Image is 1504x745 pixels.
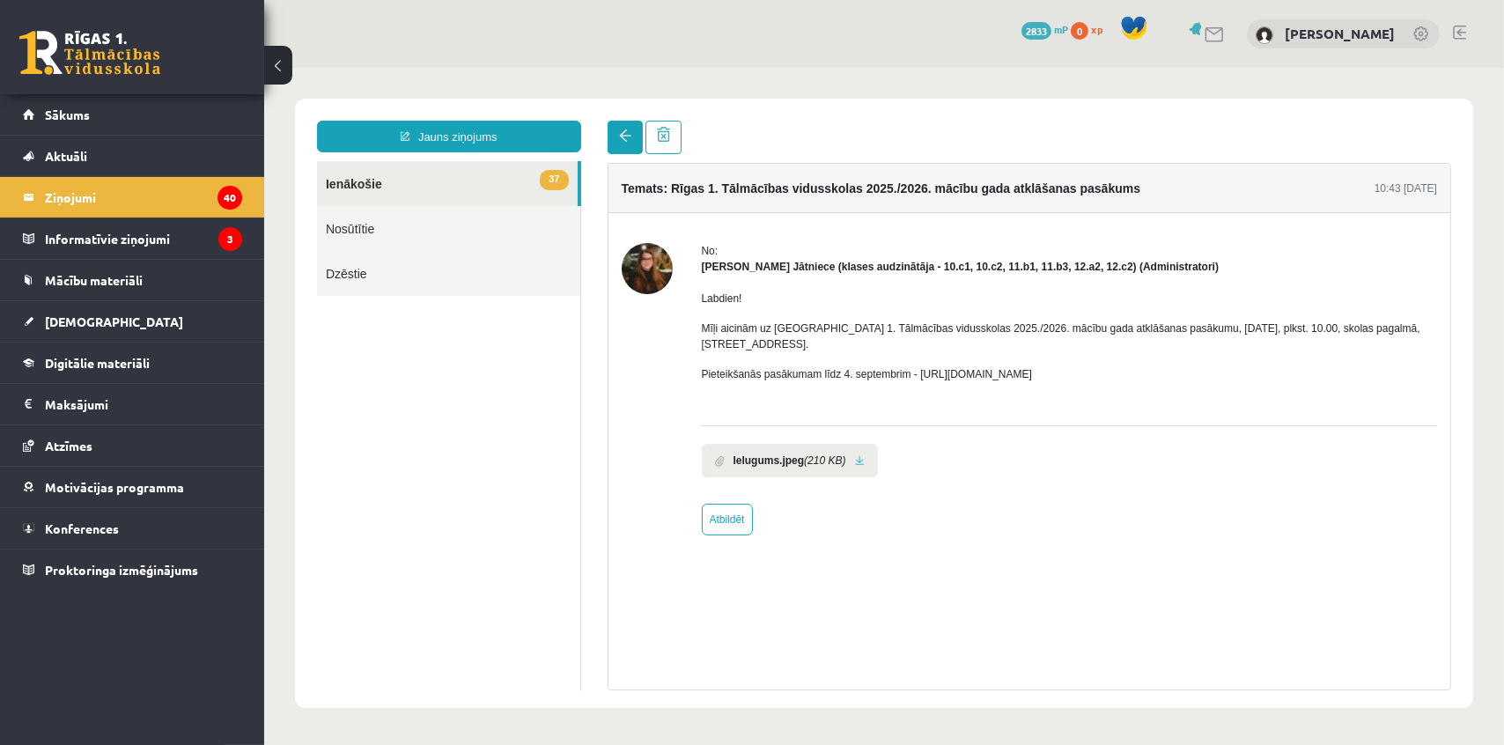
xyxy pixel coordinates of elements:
[45,479,184,495] span: Motivācijas programma
[438,175,1174,191] div: No:
[23,177,242,218] a: Ziņojumi40
[438,223,1174,239] p: Labdien!
[45,562,198,578] span: Proktoringa izmēģinājums
[23,425,242,466] a: Atzīmes
[53,53,317,85] a: Jauns ziņojums
[45,177,242,218] legend: Ziņojumi
[53,183,316,228] a: Dzēstie
[1091,22,1102,36] span: xp
[23,94,242,135] a: Sākums
[1021,22,1051,40] span: 2833
[45,438,92,454] span: Atzīmes
[469,385,541,401] b: Ielugums.jpeg
[1071,22,1088,40] span: 0
[540,385,581,401] i: (210 KB)
[23,550,242,590] a: Proktoringa izmēģinājums
[23,467,242,507] a: Motivācijas programma
[23,301,242,342] a: [DEMOGRAPHIC_DATA]
[276,102,304,122] span: 37
[45,107,90,122] span: Sākums
[53,138,316,183] a: Nosūtītie
[1285,25,1395,42] a: [PERSON_NAME]
[23,508,242,549] a: Konferences
[23,343,242,383] a: Digitālie materiāli
[1256,26,1273,44] img: Ārons Roderts
[438,193,955,205] strong: [PERSON_NAME] Jātniece (klases audzinātāja - 10.c1, 10.c2, 11.b1, 11.b3, 12.a2, 12.c2) (Administr...
[45,148,87,164] span: Aktuāli
[1110,113,1173,129] div: 10:43 [DATE]
[438,253,1174,284] p: Mīļi aicinām uz [GEOGRAPHIC_DATA] 1. Tālmācības vidusskolas 2025./2026. mācību gada atklāšanas pa...
[1021,22,1068,36] a: 2833 mP
[45,355,150,371] span: Digitālie materiāli
[53,93,313,138] a: 37Ienākošie
[23,384,242,424] a: Maksājumi
[23,260,242,300] a: Mācību materiāli
[45,520,119,536] span: Konferences
[438,436,489,468] a: Atbildēt
[217,186,242,210] i: 40
[23,218,242,259] a: Informatīvie ziņojumi3
[1054,22,1068,36] span: mP
[45,384,242,424] legend: Maksājumi
[358,175,409,226] img: Anda Laine Jātniece (klases audzinātāja - 10.c1, 10.c2, 11.b1, 11.b3, 12.a2, 12.c2)
[1071,22,1111,36] a: 0 xp
[45,218,242,259] legend: Informatīvie ziņojumi
[23,136,242,176] a: Aktuāli
[45,272,143,288] span: Mācību materiāli
[45,313,183,329] span: [DEMOGRAPHIC_DATA]
[218,227,242,251] i: 3
[19,31,160,75] a: Rīgas 1. Tālmācības vidusskola
[438,299,1174,314] p: Pieteikšanās pasākumam līdz 4. septembrim - [URL][DOMAIN_NAME]
[358,114,877,128] h4: Temats: Rīgas 1. Tālmācības vidusskolas 2025./2026. mācību gada atklāšanas pasākums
